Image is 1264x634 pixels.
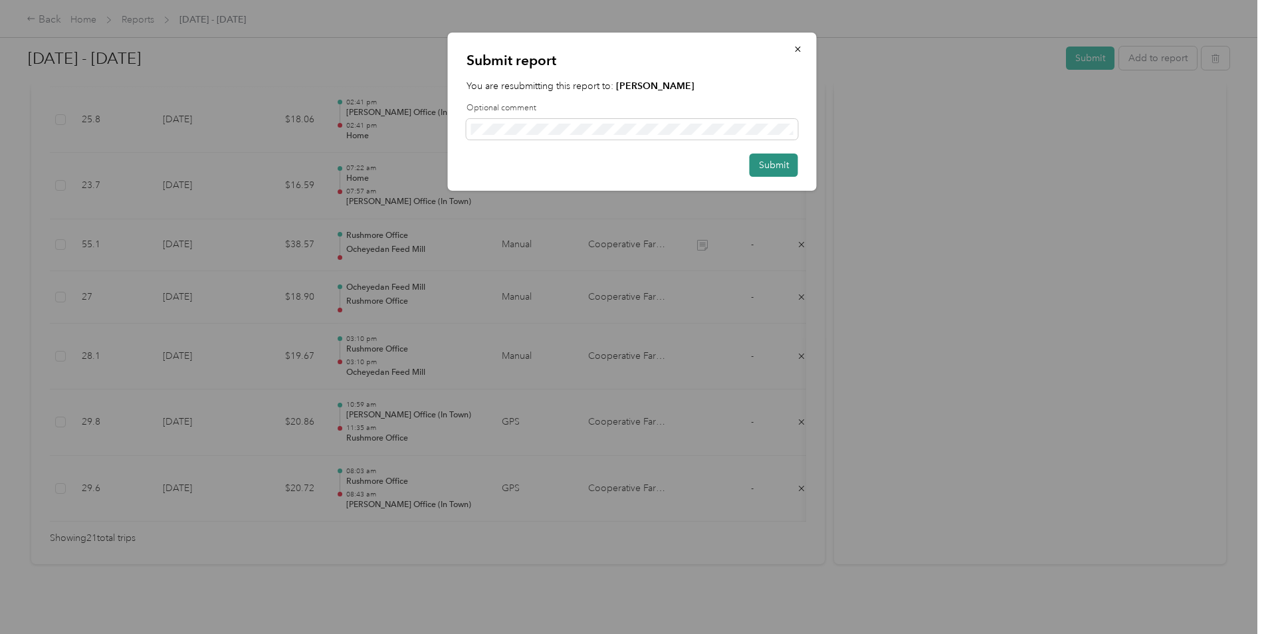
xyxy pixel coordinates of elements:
label: Optional comment [467,102,798,114]
p: You are resubmitting this report to: [467,79,798,93]
iframe: Everlance-gr Chat Button Frame [1190,560,1264,634]
strong: [PERSON_NAME] [616,80,694,92]
button: Submit [750,154,798,177]
p: Submit report [467,51,798,70]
